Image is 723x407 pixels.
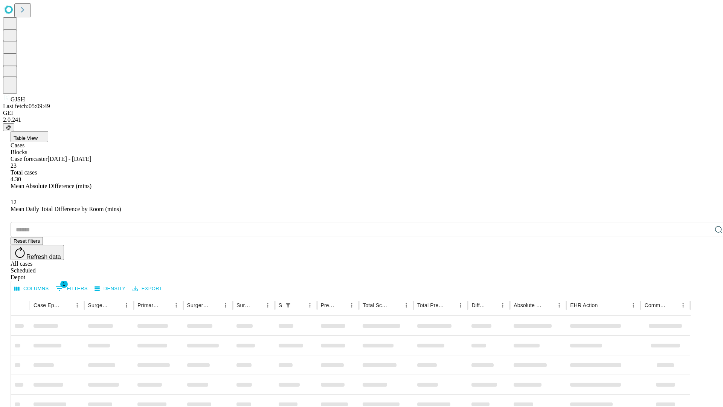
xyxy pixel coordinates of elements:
button: Show filters [283,300,293,311]
span: Reset filters [14,238,40,244]
div: 2.0.241 [3,116,720,123]
div: GEI [3,110,720,116]
span: Mean Absolute Difference (mins) [11,183,92,189]
div: Difference [471,302,486,308]
span: Table View [14,135,38,141]
button: Menu [346,300,357,311]
button: Sort [111,300,121,311]
button: Sort [336,300,346,311]
button: Menu [497,300,508,311]
span: GJSH [11,96,25,103]
button: Sort [445,300,455,311]
button: Sort [487,300,497,311]
span: [DATE] - [DATE] [47,156,91,162]
button: Sort [160,300,171,311]
span: Total cases [11,169,37,176]
button: Menu [171,300,182,311]
button: Menu [455,300,466,311]
button: Menu [401,300,412,311]
span: 12 [11,199,17,205]
div: Primary Service [137,302,159,308]
div: Total Scheduled Duration [363,302,390,308]
button: Menu [554,300,564,311]
button: Table View [11,131,48,142]
span: Refresh data [26,254,61,260]
div: Absolute Difference [514,302,543,308]
button: Reset filters [11,237,43,245]
span: Mean Daily Total Difference by Room (mins) [11,206,121,212]
div: Surgery Name [187,302,209,308]
span: 4.30 [11,176,21,182]
button: Sort [598,300,609,311]
span: Case forecaster [11,156,47,162]
button: Menu [678,300,688,311]
button: Menu [121,300,132,311]
div: Case Epic Id [34,302,61,308]
button: Export [131,283,164,295]
div: Surgery Date [236,302,251,308]
button: Menu [628,300,639,311]
button: Menu [305,300,315,311]
div: Predicted In Room Duration [321,302,336,308]
button: Sort [294,300,305,311]
button: Sort [252,300,262,311]
div: Surgeon Name [88,302,110,308]
span: @ [6,124,11,130]
button: Show filters [54,283,90,295]
span: Last fetch: 05:09:49 [3,103,50,109]
button: Menu [220,300,231,311]
div: 1 active filter [283,300,293,311]
button: Menu [72,300,82,311]
div: Total Predicted Duration [417,302,444,308]
div: Comments [644,302,666,308]
span: 23 [11,162,17,169]
button: Sort [667,300,678,311]
button: Sort [61,300,72,311]
button: Sort [390,300,401,311]
span: 1 [60,280,68,288]
button: @ [3,123,14,131]
div: Scheduled In Room Duration [279,302,282,308]
button: Sort [543,300,554,311]
button: Select columns [12,283,51,295]
button: Density [93,283,128,295]
div: EHR Action [570,302,598,308]
button: Sort [210,300,220,311]
button: Refresh data [11,245,64,260]
button: Menu [262,300,273,311]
